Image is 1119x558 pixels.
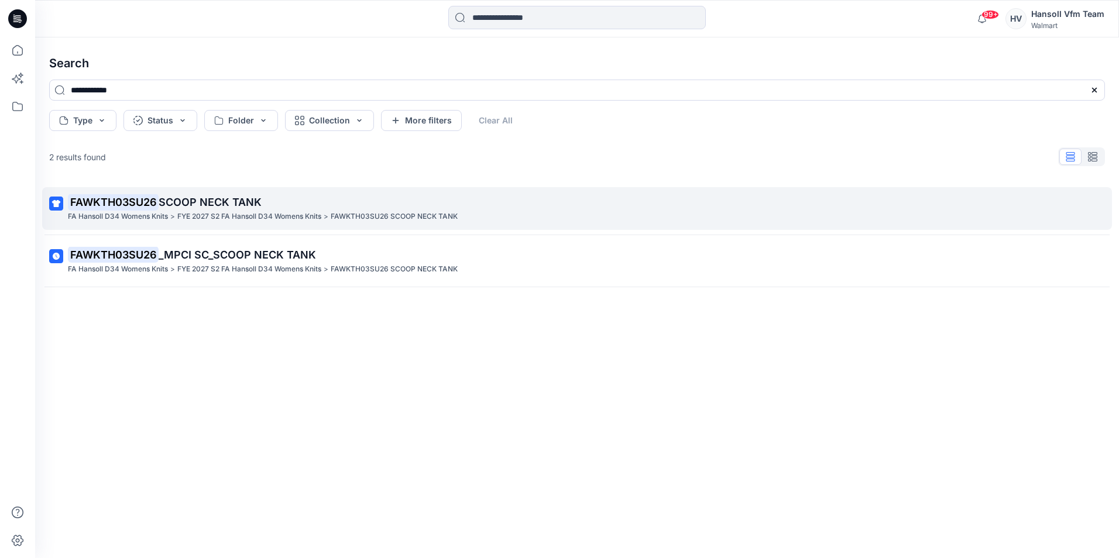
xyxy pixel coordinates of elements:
a: FAWKTH03SU26_MPCI SC_SCOOP NECK TANKFA Hansoll D34 Womens Knits>FYE 2027 S2 FA Hansoll D34 Womens... [42,240,1112,283]
p: > [324,211,328,223]
p: > [170,263,175,275]
p: FA Hansoll D34 Womens Knits [68,263,168,275]
button: Type [49,110,116,131]
div: Walmart [1031,21,1104,30]
span: SCOOP NECK TANK [159,196,262,208]
button: Collection [285,110,374,131]
p: FYE 2027 S2 FA Hansoll D34 Womens Knits [177,263,321,275]
mark: FAWKTH03SU26 [68,246,159,263]
h4: Search [40,47,1114,80]
p: 2 results found [49,151,106,163]
span: _MPCI SC_SCOOP NECK TANK [159,249,316,261]
div: Hansoll Vfm Team [1031,7,1104,21]
div: HV [1005,8,1027,29]
p: > [324,263,328,275]
p: FYE 2027 S2 FA Hansoll D34 Womens Knits [177,211,321,223]
p: FAWKTH03SU26 SCOOP NECK TANK [331,211,458,223]
button: Status [123,110,197,131]
mark: FAWKTH03SU26 [68,194,159,210]
button: Folder [204,110,278,131]
a: FAWKTH03SU26SCOOP NECK TANKFA Hansoll D34 Womens Knits>FYE 2027 S2 FA Hansoll D34 Womens Knits>FA... [42,187,1112,230]
button: More filters [381,110,462,131]
p: > [170,211,175,223]
p: FA Hansoll D34 Womens Knits [68,211,168,223]
span: 99+ [981,10,999,19]
p: FAWKTH03SU26 SCOOP NECK TANK [331,263,458,275]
